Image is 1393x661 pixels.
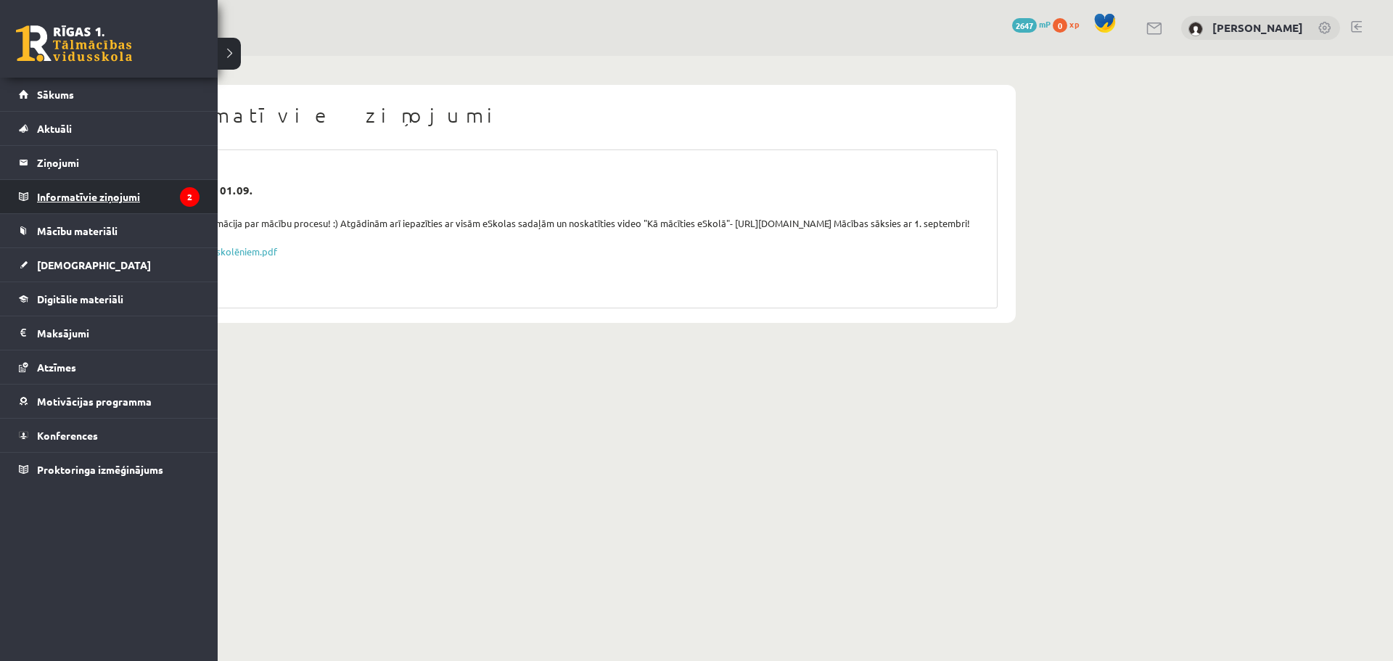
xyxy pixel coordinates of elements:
legend: Ziņojumi [37,146,200,179]
div: Pielikumā pamatinformācija par mācību procesu! :) Atgādinām arī iepazīties ar visām eSkolas sadaļ... [113,216,990,231]
a: Sākums [19,78,200,111]
i: 2 [180,187,200,207]
a: [PERSON_NAME] [1212,20,1303,35]
a: Proktoringa izmēģinājums [19,453,200,486]
a: [DEMOGRAPHIC_DATA] [19,248,200,282]
span: Proktoringa izmēģinājums [37,463,163,476]
legend: Informatīvie ziņojumi [37,180,200,213]
a: Atzīmes [19,350,200,384]
a: Aktuāli [19,112,200,145]
span: Konferences [37,429,98,442]
span: Digitālie materiāli [37,292,123,305]
span: 2647 [1012,18,1037,33]
div: Mācību process ar 01.09. [124,182,979,199]
a: Maksājumi [19,316,200,350]
a: eSkola_uz_1.09._info_skolēniem.pdf [124,245,277,258]
span: Mācību materiāli [37,224,118,237]
h1: Informatīvie ziņojumi [105,103,998,128]
a: Konferences [19,419,200,452]
a: Ziņojumi [19,146,200,179]
a: 0 xp [1053,18,1086,30]
a: 2647 mP [1012,18,1051,30]
legend: Maksājumi [37,316,200,350]
span: 0 [1053,18,1067,33]
a: Rīgas 1. Tālmācības vidusskola [16,25,132,62]
span: Motivācijas programma [37,395,152,408]
span: xp [1069,18,1079,30]
span: Sākums [37,88,74,101]
a: Digitālie materiāli [19,282,200,316]
span: [DEMOGRAPHIC_DATA] [37,258,151,271]
span: Atzīmes [37,361,76,374]
div: [DATE] 12:43:12 [113,168,990,183]
a: Mācību materiāli [19,214,200,247]
span: mP [1039,18,1051,30]
a: Motivācijas programma [19,385,200,418]
img: Grigorijs Brusovs [1188,22,1203,36]
span: Aktuāli [37,122,72,135]
a: Informatīvie ziņojumi2 [19,180,200,213]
